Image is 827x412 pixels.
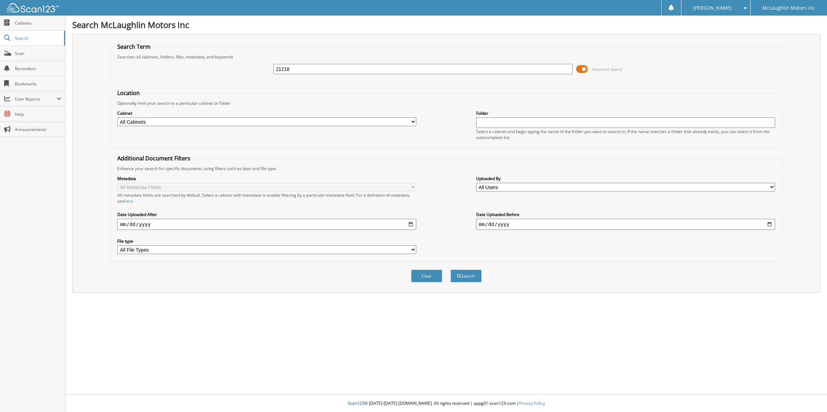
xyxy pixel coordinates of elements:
[451,270,482,282] button: Search
[15,127,62,132] span: Announcements
[476,110,775,116] label: Folder
[592,67,622,72] span: Advanced Search
[117,238,416,244] label: File type
[15,66,62,72] span: Reminders
[117,212,416,217] label: Date Uploaded After
[65,395,827,412] div: © [DATE]-[DATE] [DOMAIN_NAME]. All rights reserved | appg01-scan123-com |
[476,212,775,217] label: Date Uploaded Before
[114,100,779,106] div: Optionally limit your search to a particular cabinet or folder
[476,176,775,181] label: Uploaded By
[476,219,775,230] input: end
[15,35,61,41] span: Search
[124,198,133,204] a: here
[117,110,416,116] label: Cabinet
[117,219,416,230] input: start
[15,111,62,117] span: Help
[15,96,57,102] span: User Reports
[114,43,154,50] legend: Search Term
[348,400,364,406] span: Scan123
[114,89,143,97] legend: Location
[7,3,59,12] img: scan123-logo-white.svg
[117,192,416,204] div: All metadata fields are searched by default. Select a cabinet with metadata to enable filtering b...
[762,6,815,10] span: McLaughlin Motors Inc
[693,6,732,10] span: [PERSON_NAME]
[15,20,62,26] span: Cabinets
[15,81,62,87] span: Bookmarks
[411,270,442,282] button: Clear
[114,166,779,171] div: Enhance your search for specific documents using filters such as date and file type.
[117,176,416,181] label: Metadata
[15,50,62,56] span: Scan
[114,154,194,162] legend: Additional Document Filters
[519,400,545,406] a: Privacy Policy
[72,19,820,30] h1: Search McLaughlin Motors Inc
[476,129,775,140] div: Select a cabinet and begin typing the name of the folder you want to search in. If the name match...
[792,379,827,412] iframe: Chat Widget
[114,54,779,60] div: Searches all cabinets, folders, files, metadata, and keywords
